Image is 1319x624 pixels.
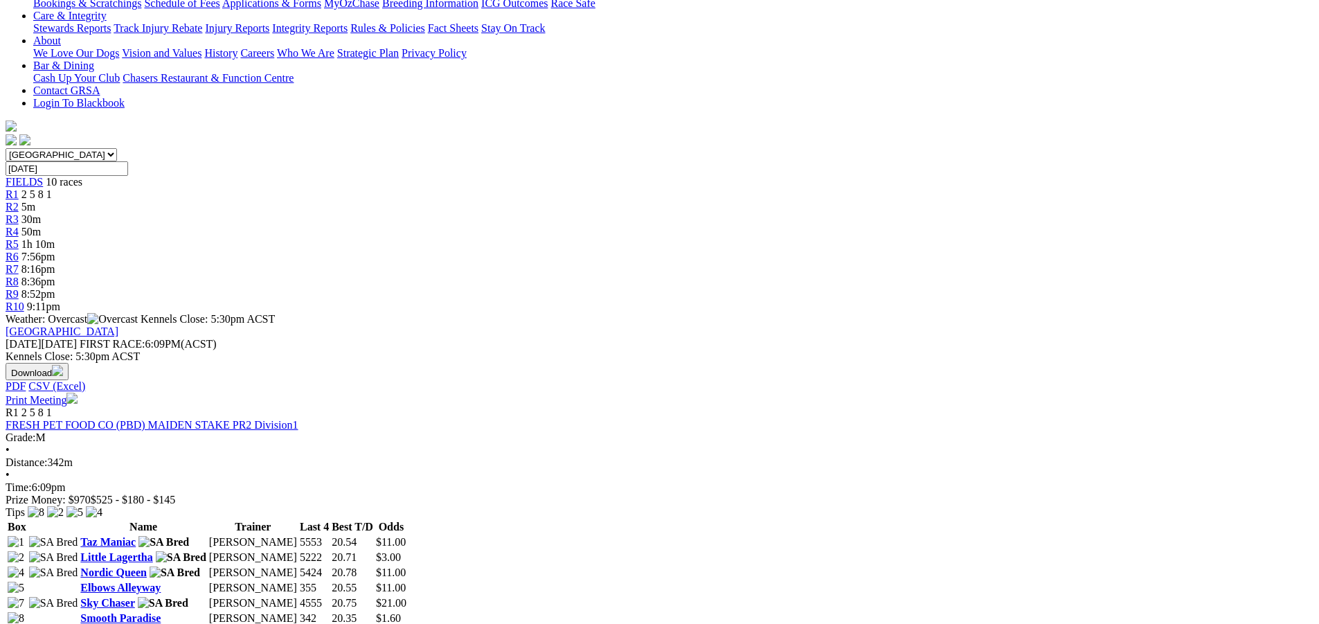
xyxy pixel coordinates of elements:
img: facebook.svg [6,134,17,145]
th: Odds [375,520,407,534]
img: download.svg [52,365,63,376]
a: About [33,35,61,46]
a: History [204,47,237,59]
a: R3 [6,213,19,225]
img: SA Bred [29,597,78,609]
div: Bar & Dining [33,72,1313,84]
div: 6:09pm [6,481,1313,494]
a: R4 [6,226,19,238]
img: 1 [8,536,24,549]
a: Integrity Reports [272,22,348,34]
div: M [6,431,1313,444]
span: 8:36pm [21,276,55,287]
a: Nordic Queen [80,567,147,578]
img: 4 [86,506,102,519]
span: Box [8,521,26,533]
a: Track Injury Rebate [114,22,202,34]
th: Name [80,520,206,534]
img: 8 [28,506,44,519]
div: Care & Integrity [33,22,1313,35]
td: [PERSON_NAME] [208,596,298,610]
div: Prize Money: $970 [6,494,1313,506]
img: 5 [66,506,83,519]
a: Stewards Reports [33,22,111,34]
td: [PERSON_NAME] [208,535,298,549]
td: 20.54 [331,535,374,549]
span: 1h 10m [21,238,55,250]
img: SA Bred [29,536,78,549]
td: 20.71 [331,551,374,564]
img: 2 [8,551,24,564]
a: R5 [6,238,19,250]
span: 9:11pm [27,301,60,312]
a: Injury Reports [205,22,269,34]
span: 2 5 8 1 [21,188,52,200]
td: 20.75 [331,596,374,610]
span: • [6,444,10,456]
span: $1.60 [376,612,401,624]
th: Last 4 [299,520,330,534]
span: R8 [6,276,19,287]
span: R1 [6,407,19,418]
span: R2 [6,201,19,213]
img: 2 [47,506,64,519]
span: Time: [6,481,32,493]
a: Who We Are [277,47,334,59]
span: $21.00 [376,597,406,609]
span: 6:09PM(ACST) [80,338,217,350]
button: Download [6,363,69,380]
a: [GEOGRAPHIC_DATA] [6,326,118,337]
a: FRESH PET FOOD CO (PBD) MAIDEN STAKE PR2 Division1 [6,419,298,431]
span: Distance: [6,456,47,468]
img: 4 [8,567,24,579]
a: Privacy Policy [402,47,467,59]
span: $525 - $180 - $145 [91,494,176,506]
a: Rules & Policies [350,22,425,34]
td: [PERSON_NAME] [208,551,298,564]
th: Trainer [208,520,298,534]
a: R6 [6,251,19,262]
img: printer.svg [66,393,78,404]
span: $11.00 [376,567,406,578]
img: twitter.svg [19,134,30,145]
div: Kennels Close: 5:30pm ACST [6,350,1313,363]
span: 8:16pm [21,263,55,275]
td: 355 [299,581,330,595]
a: Careers [240,47,274,59]
img: SA Bred [29,567,78,579]
span: $11.00 [376,536,406,548]
a: Chasers Restaurant & Function Centre [123,72,294,84]
a: Login To Blackbook [33,97,125,109]
a: Stay On Track [481,22,545,34]
a: FIELDS [6,176,43,188]
span: R9 [6,288,19,300]
td: 20.78 [331,566,374,580]
img: SA Bred [156,551,206,564]
span: $3.00 [376,551,401,563]
a: R7 [6,263,19,275]
th: Best T/D [331,520,374,534]
a: Taz Maniac [80,536,136,548]
td: 5424 [299,566,330,580]
img: SA Bred [138,597,188,609]
span: 5m [21,201,35,213]
img: SA Bred [150,567,200,579]
img: 7 [8,597,24,609]
a: R1 [6,188,19,200]
span: [DATE] [6,338,42,350]
td: 4555 [299,596,330,610]
a: Cash Up Your Club [33,72,120,84]
span: Grade: [6,431,36,443]
span: FIRST RACE: [80,338,145,350]
span: Weather: Overcast [6,313,141,325]
td: [PERSON_NAME] [208,566,298,580]
td: 5553 [299,535,330,549]
a: Strategic Plan [337,47,399,59]
div: Download [6,380,1313,393]
a: Fact Sheets [428,22,478,34]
